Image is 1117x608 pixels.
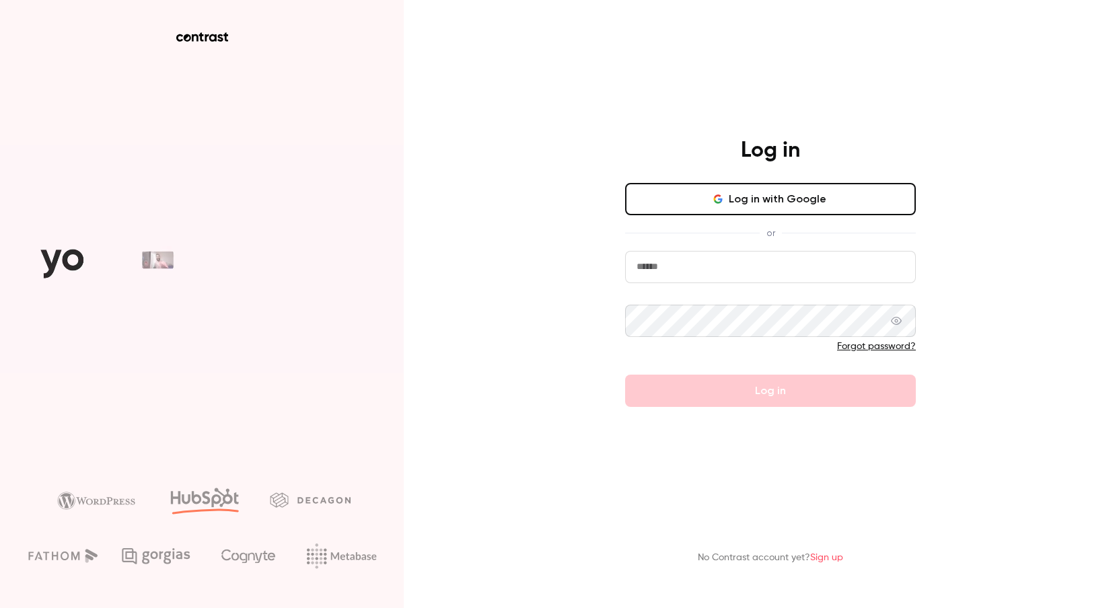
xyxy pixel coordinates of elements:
span: or [760,226,782,240]
a: Forgot password? [837,342,916,351]
a: Sign up [810,553,843,562]
p: No Contrast account yet? [698,551,843,565]
img: decagon [270,492,351,507]
h4: Log in [741,137,800,164]
button: Log in with Google [625,183,916,215]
